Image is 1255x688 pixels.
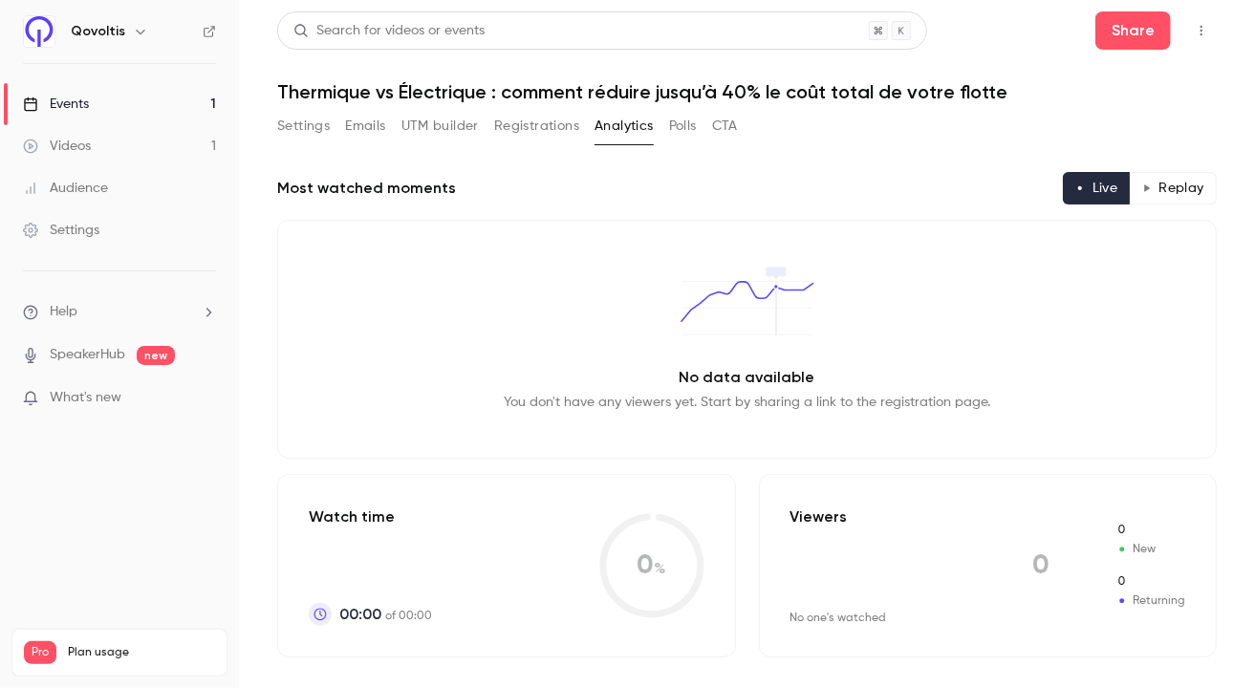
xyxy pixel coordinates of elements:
span: new [137,346,175,365]
span: Pro [24,641,56,664]
h1: Thermique vs Électrique : comment réduire jusqu’à 40% le coût total de votre flotte [277,80,1217,103]
span: Help [50,302,77,322]
div: No one's watched [790,611,887,626]
button: Polls [669,111,697,141]
li: help-dropdown-opener [23,302,216,322]
div: Settings [23,221,99,240]
button: Registrations [494,111,579,141]
span: Returning [1116,592,1185,610]
button: Analytics [595,111,654,141]
button: UTM builder [401,111,479,141]
span: What's new [50,388,121,408]
span: Plan usage [68,645,215,660]
div: Events [23,95,89,114]
a: SpeakerHub [50,345,125,365]
p: No data available [680,366,815,389]
button: Share [1095,11,1171,50]
p: Watch time [309,505,432,528]
div: Audience [23,179,108,198]
span: New [1116,522,1185,539]
span: Returning [1116,573,1185,591]
p: of 00:00 [339,603,432,626]
button: Settings [277,111,330,141]
button: Live [1063,172,1131,204]
div: Search for videos or events [293,21,485,41]
span: New [1116,541,1185,558]
button: Replay [1130,172,1217,204]
p: You don't have any viewers yet. Start by sharing a link to the registration page. [504,393,990,412]
div: Videos [23,137,91,156]
img: Qovoltis [24,16,54,47]
button: CTA [712,111,738,141]
p: Viewers [790,505,848,528]
button: Emails [345,111,385,141]
span: 00:00 [339,603,381,626]
h2: Most watched moments [277,177,456,200]
h6: Qovoltis [71,22,125,41]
